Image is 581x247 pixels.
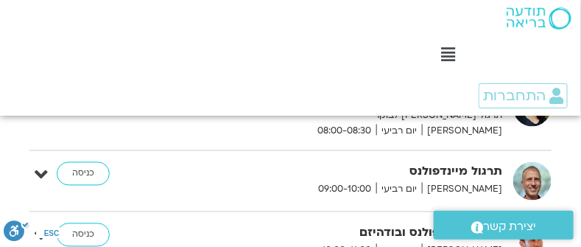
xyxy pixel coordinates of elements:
span: [PERSON_NAME] [422,182,502,198]
span: יום רביעי [376,124,422,139]
span: יצירת קשר [484,217,537,237]
a: התחברות [479,83,568,108]
span: התחברות [483,88,546,104]
span: יום רביעי [376,182,422,198]
a: כניסה [57,223,110,247]
p: תרגול [PERSON_NAME] לבוקר [230,108,502,124]
img: תודעה בריאה [507,7,571,29]
strong: תרגול מיינדפולנס [230,162,502,182]
span: 09:00-10:00 [313,182,376,198]
span: [PERSON_NAME] [422,124,502,139]
a: כניסה [57,162,110,186]
strong: תרגול מיינדפולנס ובודהיזם [230,223,502,243]
a: יצירת קשר [434,211,574,240]
span: 08:00-08:30 [312,124,376,139]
